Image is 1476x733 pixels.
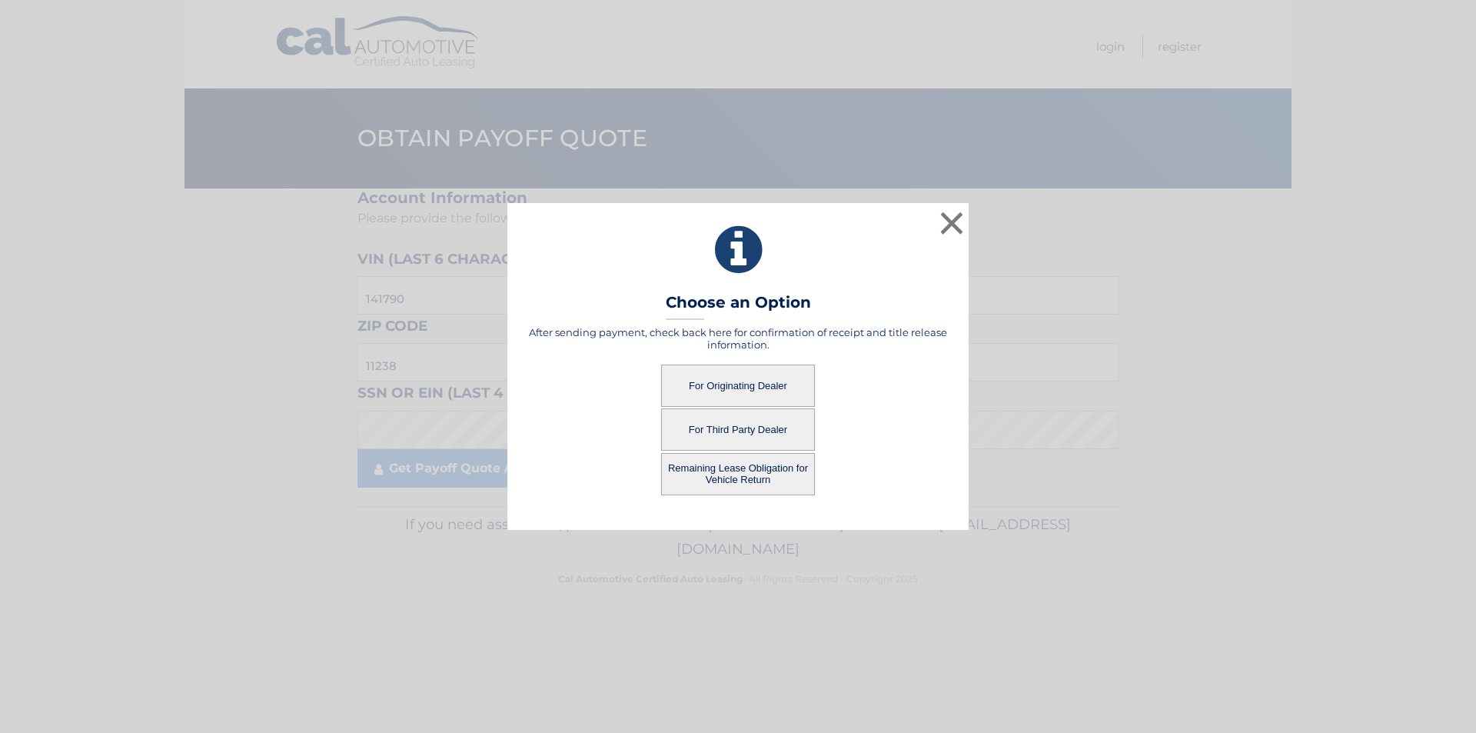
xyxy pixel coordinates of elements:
[661,365,815,407] button: For Originating Dealer
[936,208,967,238] button: ×
[661,453,815,495] button: Remaining Lease Obligation for Vehicle Return
[527,326,949,351] h5: After sending payment, check back here for confirmation of receipt and title release information.
[666,293,811,320] h3: Choose an Option
[661,408,815,451] button: For Third Party Dealer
